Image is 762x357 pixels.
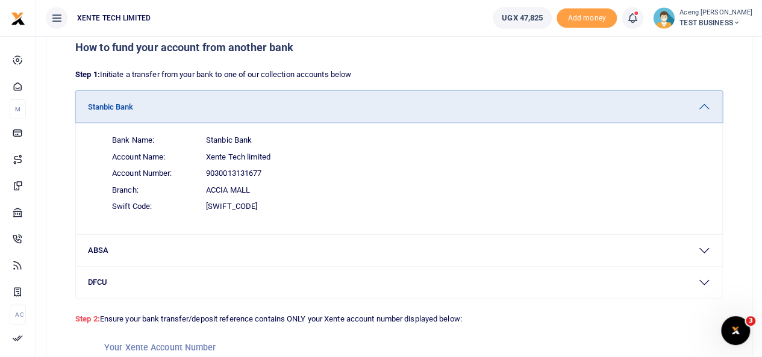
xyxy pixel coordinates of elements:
[206,200,257,213] span: [SWIFT_CODE]
[679,17,752,28] span: TEST BUSINESS
[502,12,543,24] span: UGX 47,825
[206,151,270,163] span: Xente Tech limited
[76,91,722,122] button: Stanbic Bank
[206,167,261,179] span: 9030013131677
[112,184,196,196] span: Branch:
[557,8,617,28] span: Add money
[10,305,26,324] li: Ac
[557,13,617,22] a: Add money
[104,343,216,352] small: Your Xente Account Number
[112,151,196,163] span: Account Name:
[72,13,155,23] span: XENTE TECH LIMITED
[493,7,552,29] a: UGX 47,825
[11,11,25,26] img: logo-small
[746,316,755,326] span: 3
[112,134,196,146] span: Bank Name:
[488,7,557,29] li: Wallet ballance
[75,70,100,79] strong: Step 1:
[75,308,723,326] p: Ensure your bank transfer/deposit reference contains ONLY your Xente account number displayed below:
[75,41,723,54] h5: How to fund your account from another bank
[206,184,250,196] span: Accia Mall
[112,167,196,179] span: Account Number:
[206,134,252,146] span: Stanbic Bank
[76,235,722,266] button: ABSA
[75,69,723,81] p: Initiate a transfer from your bank to one of our collection accounts below
[76,267,722,298] button: DFCU
[112,200,196,213] span: Swift Code:
[679,8,752,18] small: Aceng [PERSON_NAME]
[653,7,675,29] img: profile-user
[11,13,25,22] a: logo-small logo-large logo-large
[721,316,750,345] iframe: Intercom live chat
[653,7,752,29] a: profile-user Aceng [PERSON_NAME] TEST BUSINESS
[10,99,26,119] li: M
[557,8,617,28] li: Toup your wallet
[75,314,100,323] strong: Step 2:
